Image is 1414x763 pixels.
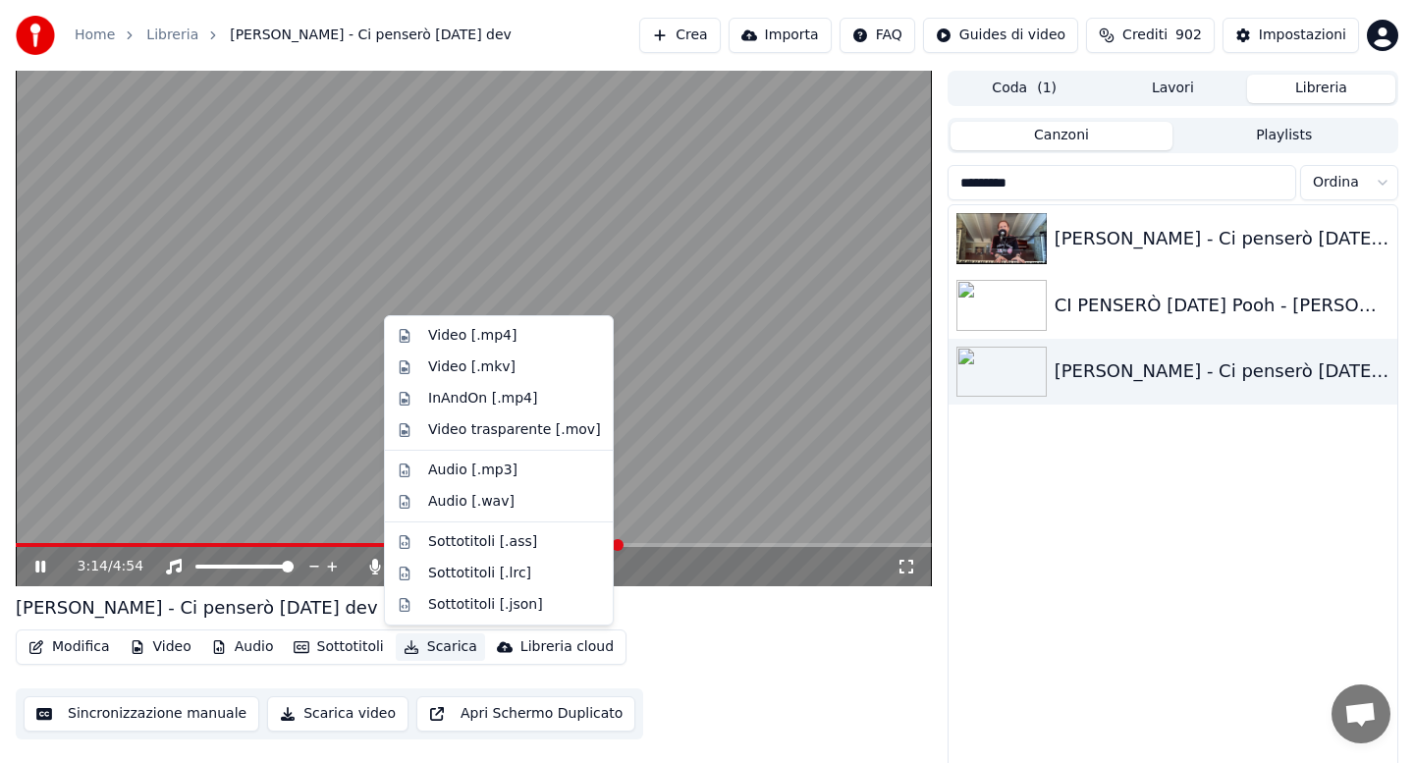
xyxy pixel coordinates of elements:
span: ( 1 ) [1037,79,1057,98]
div: [PERSON_NAME] - Ci penserò [DATE] con voce [1055,225,1389,252]
button: Impostazioni [1223,18,1359,53]
div: Video trasparente [.mov] [428,420,601,440]
div: [PERSON_NAME] - Ci penserò [DATE] dev [1055,357,1389,385]
span: 3:14 [78,557,108,576]
button: Scarica video [267,696,408,732]
button: Video [122,633,199,661]
div: Libreria cloud [520,637,614,657]
button: Apri Schermo Duplicato [416,696,635,732]
div: Video [.mkv] [428,357,516,377]
button: Sincronizzazione manuale [24,696,259,732]
button: Sottotitoli [286,633,392,661]
button: FAQ [840,18,915,53]
div: / [78,557,125,576]
button: Guides di video [923,18,1078,53]
button: Crea [639,18,720,53]
span: Crediti [1122,26,1168,45]
div: Sottotitoli [.json] [428,595,543,615]
div: Audio [.wav] [428,492,515,512]
button: Crediti902 [1086,18,1215,53]
div: Video [.mp4] [428,326,517,346]
span: 4:54 [113,557,143,576]
button: Scarica [396,633,485,661]
img: youka [16,16,55,55]
button: Audio [203,633,282,661]
button: Libreria [1247,75,1395,103]
div: Aprire la chat [1332,684,1390,743]
span: [PERSON_NAME] - Ci penserò [DATE] dev [230,26,512,45]
button: Playlists [1172,122,1395,150]
span: 902 [1175,26,1202,45]
a: Home [75,26,115,45]
nav: breadcrumb [75,26,512,45]
span: Ordina [1313,173,1359,192]
div: Impostazioni [1259,26,1346,45]
button: Modifica [21,633,118,661]
div: [PERSON_NAME] - Ci penserò [DATE] dev [16,594,378,622]
div: InAndOn [.mp4] [428,389,538,409]
button: Canzoni [951,122,1173,150]
div: Audio [.mp3] [428,461,517,480]
div: Sottotitoli [.ass] [428,532,537,552]
button: Coda [951,75,1099,103]
a: Libreria [146,26,198,45]
button: Importa [729,18,832,53]
div: Sottotitoli [.lrc] [428,564,531,583]
div: CI PENSERÒ [DATE] Pooh - [PERSON_NAME] #pooh #marcoarmani #cantautoriitaliani [1055,292,1389,319]
button: Lavori [1099,75,1247,103]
